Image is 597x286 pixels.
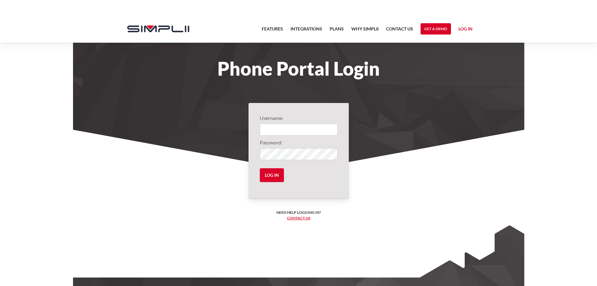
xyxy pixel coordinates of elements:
[291,25,322,36] a: Integrations
[421,23,451,35] a: Get a Demo
[287,216,310,220] a: Contact us
[121,62,476,75] h1: Phone Portal Login
[330,25,344,36] a: Plans
[127,25,189,32] img: Simplii
[351,25,379,36] a: Why Simplii
[121,15,189,43] a: home
[262,25,283,36] a: Features
[260,139,338,146] label: Password:
[260,168,284,182] input: Log in
[276,210,321,221] h6: Need help logging in? ‍
[260,114,338,122] label: Username:
[260,114,338,187] form: Login
[386,25,413,36] a: Contact US
[458,25,473,35] a: Log in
